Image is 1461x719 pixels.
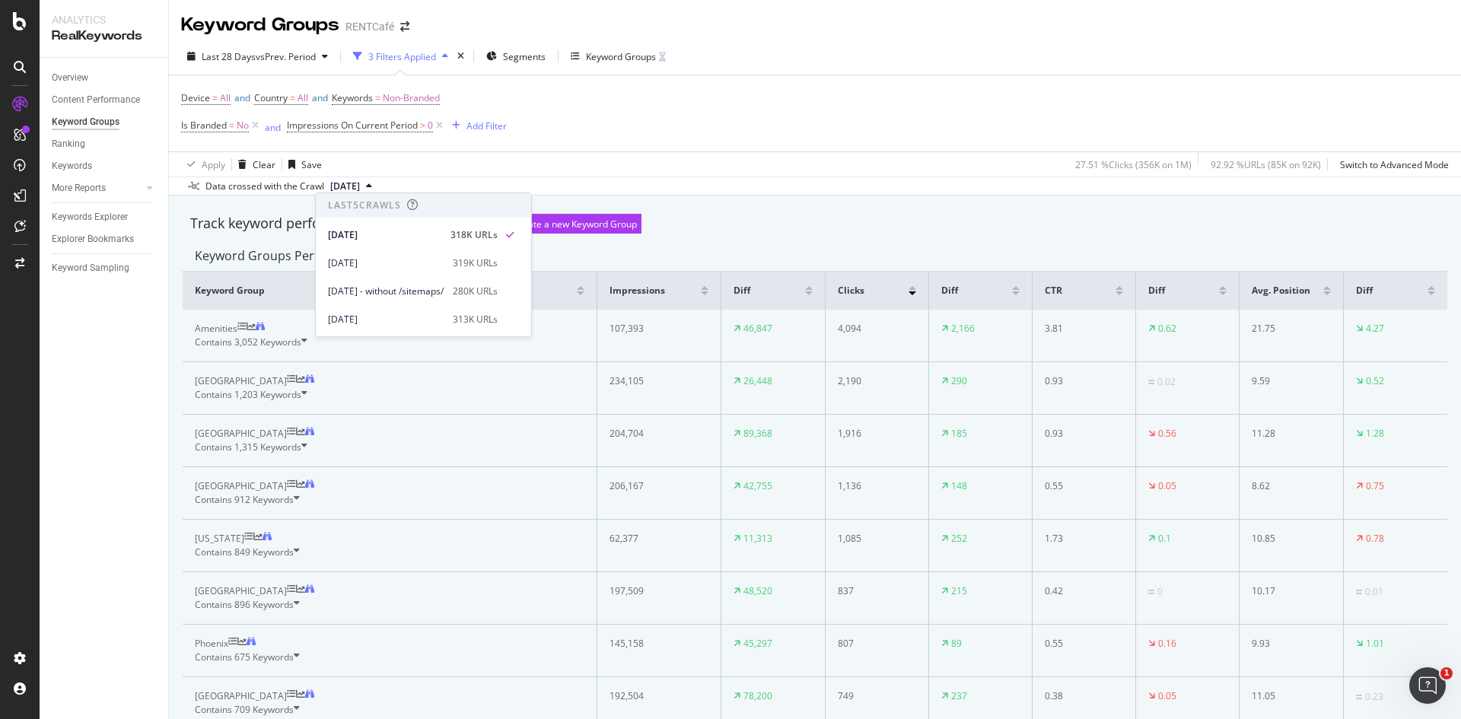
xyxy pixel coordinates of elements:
[195,493,294,507] span: Contains
[743,689,772,703] div: 78,200
[610,689,699,703] div: 192,504
[838,284,864,297] span: Clicks
[190,214,488,234] div: Track keyword performance that matters most
[734,284,750,297] span: Diff
[838,322,909,336] div: 4,094
[1366,322,1384,336] div: 4.27
[1045,532,1116,546] div: 1.73
[951,374,967,388] div: 290
[195,336,301,349] span: Contains
[503,50,546,63] span: Segments
[1252,479,1323,493] div: 8.62
[195,584,287,598] div: Miami
[237,115,249,136] span: No
[195,322,237,336] div: Amenities
[1366,637,1384,651] div: 1.01
[743,584,772,598] div: 48,520
[446,116,507,135] button: Add Filter
[181,12,339,38] div: Keyword Groups
[838,584,909,598] div: 837
[232,152,275,177] button: Clear
[1252,374,1323,388] div: 9.59
[1366,479,1384,493] div: 0.75
[324,177,378,196] button: [DATE]
[610,284,665,297] span: Impressions
[202,50,256,63] span: Last 28 Days
[52,136,158,152] a: Ranking
[234,441,301,453] span: 1,315 Keywords
[290,91,295,104] span: =
[52,180,106,196] div: More Reports
[328,199,401,212] div: Last 5 Crawls
[1365,690,1383,704] div: 0.23
[298,87,308,109] span: All
[743,637,772,651] div: 45,297
[52,260,158,276] a: Keyword Sampling
[265,115,281,139] button: and
[1252,322,1323,336] div: 21.75
[52,231,158,247] a: Explorer Bookmarks
[301,158,322,171] div: Save
[838,689,909,703] div: 749
[610,427,699,441] div: 204,704
[195,598,294,612] span: Contains
[328,228,441,242] div: [DATE]
[52,114,158,130] a: Keyword Groups
[951,322,975,336] div: 2,166
[195,689,287,703] div: Las Vegas
[1148,284,1165,297] span: Diff
[1356,590,1362,594] img: Equal
[1157,585,1163,599] div: 0
[951,689,967,703] div: 237
[480,44,552,68] button: Segments
[1045,637,1116,651] div: 0.55
[951,532,967,546] div: 252
[1158,532,1171,546] div: 0.1
[52,260,129,276] div: Keyword Sampling
[52,92,158,108] a: Content Performance
[951,584,967,598] div: 215
[234,546,294,558] span: 849 Keywords
[181,119,227,132] span: Is Branded
[1157,375,1176,389] div: 0.02
[52,180,142,196] a: More Reports
[1158,689,1176,703] div: 0.05
[328,313,444,326] div: [DATE]
[454,49,467,64] div: times
[1211,158,1321,171] div: 92.92 % URLs ( 85K on 92K )
[1252,284,1310,297] span: Avg. Position
[1356,695,1362,699] img: Equal
[838,374,909,388] div: 2,190
[466,119,507,132] div: Add Filter
[1365,585,1383,599] div: 0.01
[941,284,958,297] span: Diff
[229,119,234,132] span: =
[1045,479,1116,493] div: 0.55
[1356,284,1373,297] span: Diff
[1045,322,1116,336] div: 3.81
[420,119,425,132] span: >
[181,91,210,104] span: Device
[195,248,370,263] div: Keyword Groups Performance
[1045,284,1062,297] span: CTR
[1158,322,1176,336] div: 0.62
[265,121,281,134] div: and
[234,91,250,104] span: and
[253,158,275,171] div: Clear
[347,44,454,68] button: 3 Filters Applied
[453,313,498,326] div: 313K URLs
[1158,427,1176,441] div: 0.56
[743,532,772,546] div: 11,313
[52,231,134,247] div: Explorer Bookmarks
[1252,584,1323,598] div: 10.17
[1340,158,1449,171] div: Switch to Advanced Mode
[202,158,225,171] div: Apply
[52,114,119,130] div: Keyword Groups
[375,91,380,104] span: =
[743,374,772,388] div: 26,448
[1252,689,1323,703] div: 11.05
[52,209,128,225] div: Keywords Explorer
[212,91,218,104] span: =
[195,546,294,559] span: Contains
[195,284,265,297] span: Keyword Group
